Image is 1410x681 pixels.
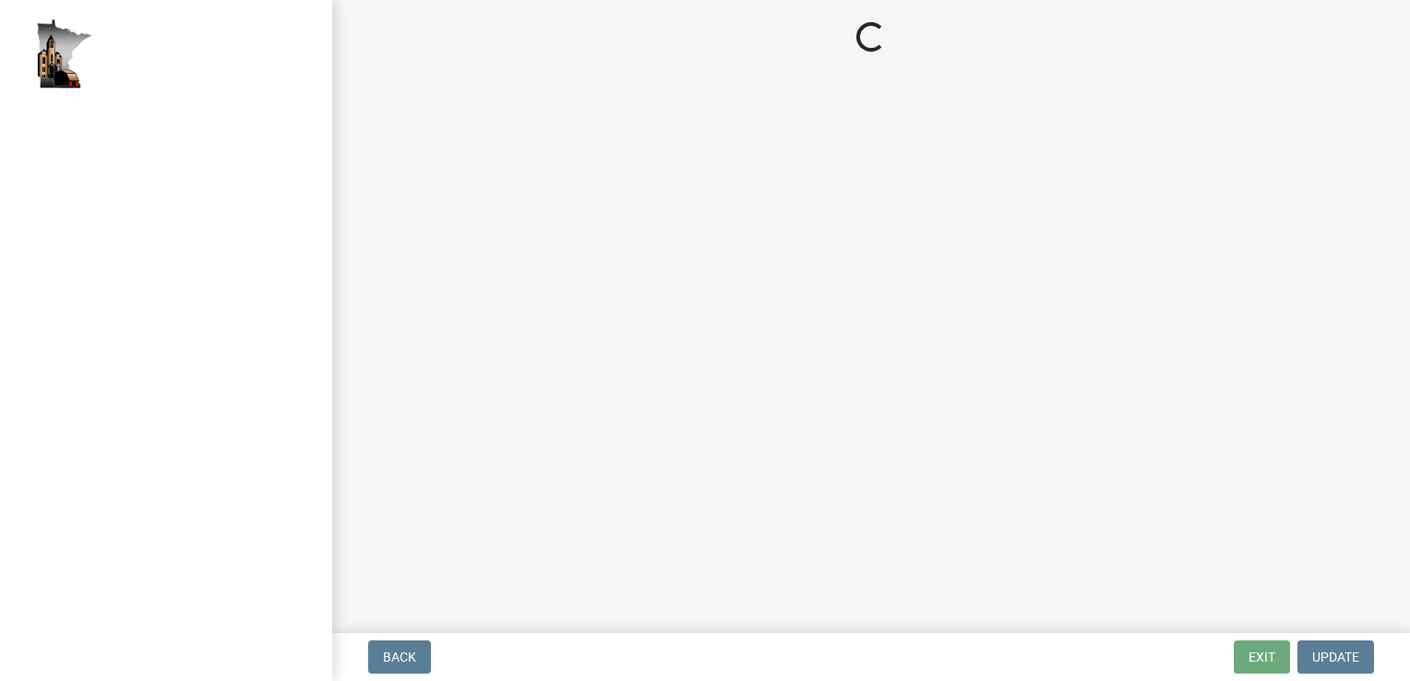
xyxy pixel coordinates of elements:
[1312,650,1359,664] span: Update
[1297,640,1374,674] button: Update
[37,19,92,89] img: Houston County, Minnesota
[383,650,416,664] span: Back
[1234,640,1290,674] button: Exit
[368,640,431,674] button: Back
